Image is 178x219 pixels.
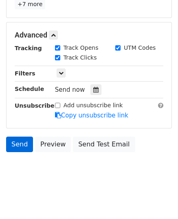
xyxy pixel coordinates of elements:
label: Add unsubscribe link [64,101,123,110]
label: UTM Codes [124,44,156,52]
strong: Schedule [15,86,44,92]
label: Track Clicks [64,53,97,62]
a: Send Test Email [73,137,135,152]
strong: Tracking [15,45,42,51]
label: Track Opens [64,44,99,52]
h5: Advanced [15,31,163,40]
a: Send [6,137,33,152]
strong: Unsubscribe [15,102,55,109]
span: Send now [55,86,85,93]
iframe: Chat Widget [137,180,178,219]
a: Preview [35,137,71,152]
a: Copy unsubscribe link [55,112,128,119]
strong: Filters [15,70,35,77]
